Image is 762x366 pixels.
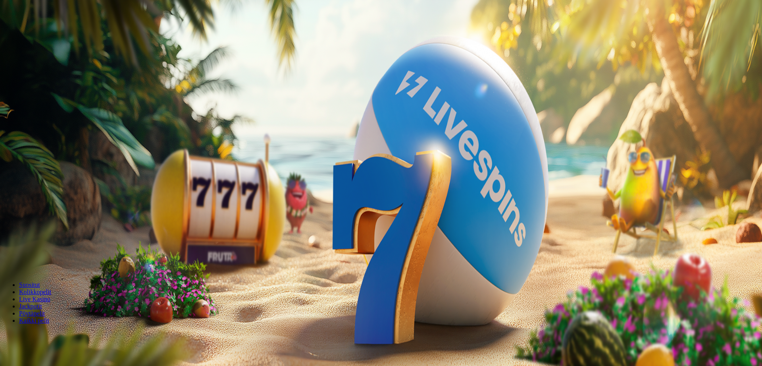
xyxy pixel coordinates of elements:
[19,289,51,295] a: Kolikkopelit
[19,303,42,310] a: Jackpotit
[19,317,49,324] a: Kaikki pelit
[19,296,50,302] a: Live Kasino
[19,281,40,288] a: Suositut
[3,268,759,324] nav: Lobby
[19,310,45,317] a: Pöytäpelit
[3,268,759,339] header: Lobby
